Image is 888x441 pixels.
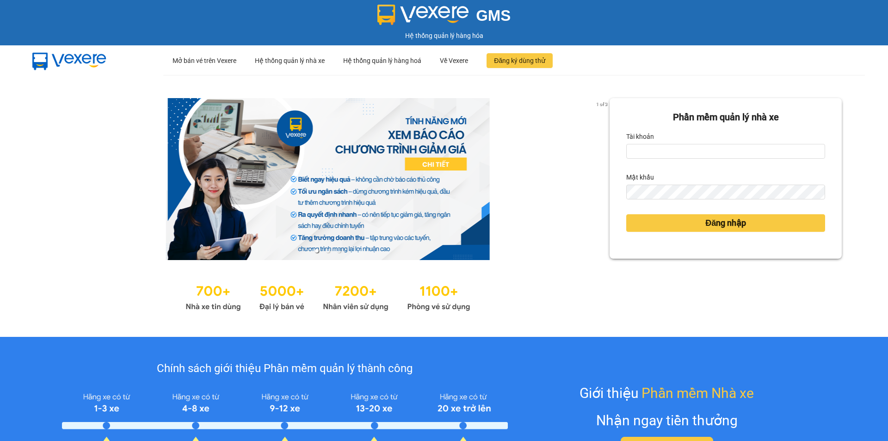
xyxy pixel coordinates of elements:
button: Đăng nhập [626,214,825,232]
li: slide item 1 [315,249,319,253]
div: Giới thiệu [580,382,754,404]
div: Hệ thống quản lý hàng hoá [343,46,421,75]
div: Nhận ngay tiền thưởng [596,410,738,431]
span: GMS [476,7,511,24]
p: 1 of 3 [593,98,610,110]
label: Tài khoản [626,129,654,144]
li: slide item 2 [326,249,330,253]
img: logo 2 [377,5,469,25]
div: Hệ thống quản lý hàng hóa [2,31,886,41]
div: Hệ thống quản lý nhà xe [255,46,325,75]
span: Đăng nhập [705,217,746,230]
img: Statistics.png [185,279,470,314]
button: previous slide / item [46,98,59,260]
input: Tài khoản [626,144,825,159]
button: Đăng ký dùng thử [487,53,553,68]
span: Phần mềm Nhà xe [641,382,754,404]
li: slide item 3 [337,249,341,253]
img: mbUUG5Q.png [23,45,116,76]
label: Mật khẩu [626,170,654,185]
div: Về Vexere [440,46,468,75]
span: Đăng ký dùng thử [494,56,545,66]
button: next slide / item [597,98,610,260]
a: GMS [377,14,511,21]
div: Chính sách giới thiệu Phần mềm quản lý thành công [62,360,507,378]
div: Mở bán vé trên Vexere [173,46,236,75]
div: Phần mềm quản lý nhà xe [626,110,825,124]
input: Mật khẩu [626,185,825,199]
